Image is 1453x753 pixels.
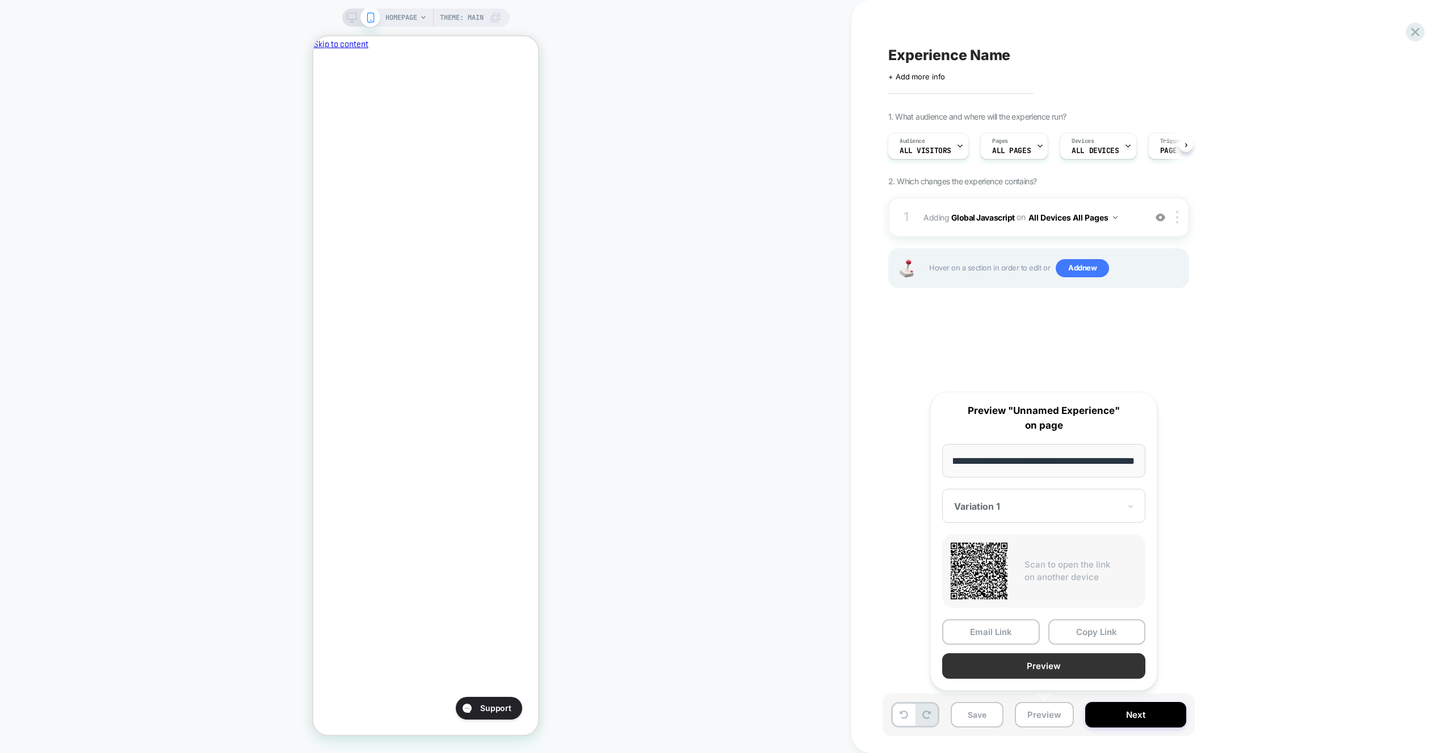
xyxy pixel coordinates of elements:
p: Scan to open the link on another device [1024,559,1137,584]
span: Hover on a section in order to edit or [929,259,1182,277]
span: Devices [1072,137,1094,145]
img: close [1176,211,1178,223]
span: HOMEPAGE [385,9,417,27]
img: crossed eye [1156,213,1165,222]
span: 1. What audience and where will the experience run? [888,112,1066,121]
span: Page Load [1160,147,1199,155]
span: + Add more info [888,72,945,81]
span: Experience Name [888,46,1010,64]
button: Preview [942,653,1145,679]
span: Pages [992,137,1008,145]
button: Preview [1015,702,1074,727]
img: Joystick [895,260,918,277]
button: Save [951,702,1003,727]
b: Global Javascript [951,212,1015,222]
span: on [1017,210,1025,224]
span: Trigger [1160,137,1182,145]
button: All Devices All Pages [1028,209,1118,226]
button: Next [1085,702,1186,727]
img: down arrow [1113,216,1118,219]
iframe: Gorgias live chat messenger [137,657,213,687]
span: Adding [923,209,1140,226]
button: Copy Link [1048,619,1146,645]
span: ALL DEVICES [1072,147,1119,155]
button: Email Link [942,619,1040,645]
span: Theme: MAIN [440,9,484,27]
span: All Visitors [900,147,951,155]
p: Preview "Unnamed Experience" on page [942,404,1145,433]
span: Audience [900,137,925,145]
div: 1 [901,206,912,229]
span: ALL PAGES [992,147,1031,155]
span: Add new [1056,259,1109,277]
span: 2. Which changes the experience contains? [888,176,1036,186]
